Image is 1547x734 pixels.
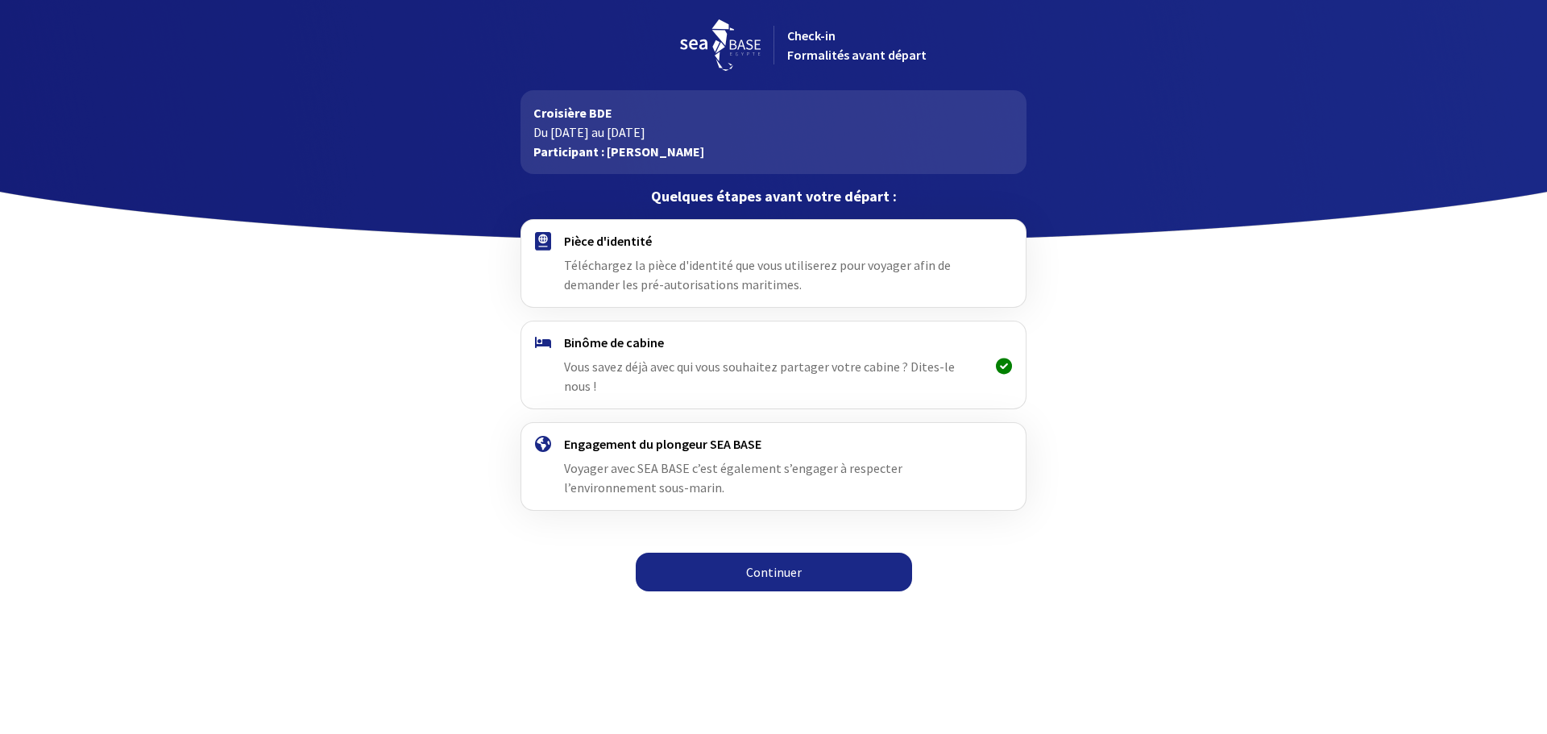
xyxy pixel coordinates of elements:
img: logo_seabase.svg [680,19,761,71]
img: passport.svg [535,232,551,251]
h4: Binôme de cabine [564,334,982,350]
h4: Pièce d'identité [564,233,982,249]
img: binome.svg [535,337,551,348]
img: engagement.svg [535,436,551,452]
p: Croisière BDE [533,103,1013,122]
a: Continuer [636,553,912,591]
p: Participant : [PERSON_NAME] [533,142,1013,161]
p: Du [DATE] au [DATE] [533,122,1013,142]
span: Check-in Formalités avant départ [787,27,927,63]
span: Vous savez déjà avec qui vous souhaitez partager votre cabine ? Dites-le nous ! [564,359,955,394]
span: Voyager avec SEA BASE c’est également s’engager à respecter l’environnement sous-marin. [564,460,902,496]
h4: Engagement du plongeur SEA BASE [564,436,982,452]
span: Téléchargez la pièce d'identité que vous utiliserez pour voyager afin de demander les pré-autoris... [564,257,951,292]
p: Quelques étapes avant votre départ : [521,187,1026,206]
